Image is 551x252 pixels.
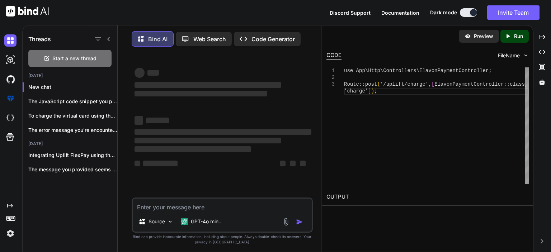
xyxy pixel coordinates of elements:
button: Discord Support [330,9,371,16]
p: Bind AI [148,35,168,43]
div: 1 [326,67,335,74]
p: New chat [28,84,117,91]
span: FileName [498,52,520,59]
p: To charge the virtual card using the tok... [28,112,117,119]
span: ‌ [143,161,178,166]
p: The message you provided seems to be... [28,166,117,173]
h1: Threads [28,35,51,43]
span: ‌ [280,161,286,166]
p: Integrating Uplift FlexPay using the JavaScript SDK... [28,152,117,159]
img: darkChat [4,34,17,47]
h2: [DATE] [23,73,117,79]
span: ‌ [135,129,311,135]
span: Route::post [344,81,377,87]
span: ) [371,88,374,94]
span: ‌ [135,116,143,125]
span: 'charge' [344,88,368,94]
span: ‌ [146,118,169,123]
img: Pick Models [167,219,173,225]
img: preview [465,33,471,39]
button: Invite Team [487,5,540,20]
span: Start a new thread [52,55,96,62]
span: Documentation [381,10,419,16]
span: ‌ [135,91,267,96]
span: [ [432,81,434,87]
p: Run [514,33,523,40]
img: icon [296,218,303,225]
p: The error message you're encountering, `Uncaught TypeError:... [28,127,117,134]
span: Discord Support [330,10,371,16]
p: Source [149,218,165,225]
span: ] [368,88,371,94]
p: Bind can provide inaccurate information, including about people. Always double-check its answers.... [132,234,313,245]
p: Code Generator [251,35,295,43]
p: The JavaScript code snippet you provided... [28,98,117,105]
img: Bind AI [6,6,49,16]
p: GPT-4o min.. [191,218,221,225]
h2: [DATE] [23,141,117,147]
span: Dark mode [430,9,457,16]
img: premium [4,92,17,105]
div: 2 [326,74,335,81]
img: darkAi-studio [4,54,17,66]
span: ‌ [290,161,296,166]
span: ‌ [135,82,281,88]
span: ElavonPaymentController::class, [434,81,528,87]
span: use App\Http\Controllers\ElavonPaymentController; [344,68,492,73]
div: 3 [326,81,335,88]
h2: OUTPUT [322,189,533,205]
span: ‌ [135,138,281,143]
p: Web Search [193,35,226,43]
span: ; [374,88,377,94]
span: ‌ [300,161,306,166]
img: settings [4,227,17,239]
span: ‌ [147,70,159,76]
img: attachment [282,218,290,226]
p: Preview [474,33,493,40]
span: ( [377,81,380,87]
span: ‌ [135,161,140,166]
img: chevron down [523,52,529,58]
span: '/uplift/charge', [380,81,432,87]
div: CODE [326,51,342,60]
span: ‌ [135,68,145,78]
button: Documentation [381,9,419,16]
img: cloudideIcon [4,112,17,124]
img: GPT-4o mini [181,218,188,225]
span: ‌ [135,146,251,152]
img: githubDark [4,73,17,85]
